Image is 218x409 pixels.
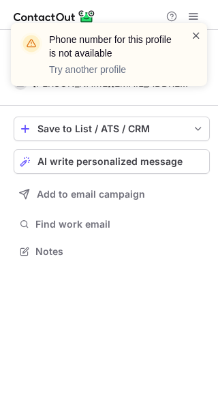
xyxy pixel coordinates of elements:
[14,149,210,174] button: AI write personalized message
[14,242,210,261] button: Notes
[14,215,210,234] button: Find work email
[35,218,204,230] span: Find work email
[14,182,210,207] button: Add to email campaign
[35,245,204,258] span: Notes
[14,8,95,25] img: ContactOut v5.3.10
[37,156,183,167] span: AI write personalized message
[49,33,174,60] header: Phone number for this profile is not available
[20,33,42,55] img: warning
[14,117,210,141] button: save-profile-one-click
[49,63,174,76] p: Try another profile
[37,189,145,200] span: Add to email campaign
[37,123,186,134] div: Save to List / ATS / CRM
